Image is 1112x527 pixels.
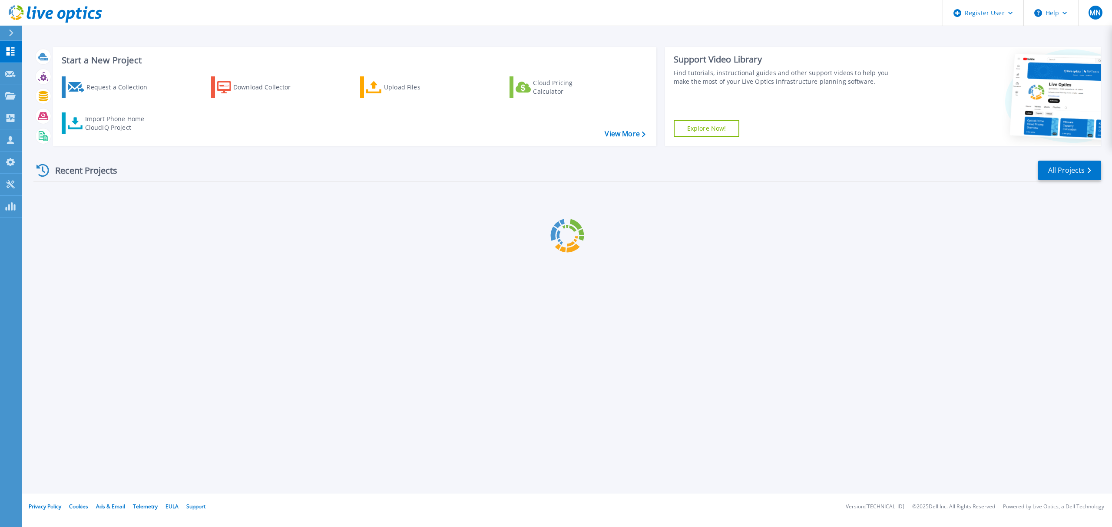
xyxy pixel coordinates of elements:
[133,503,158,510] a: Telemetry
[674,120,740,137] a: Explore Now!
[62,56,645,65] h3: Start a New Project
[96,503,125,510] a: Ads & Email
[360,76,457,98] a: Upload Files
[62,76,159,98] a: Request a Collection
[86,79,156,96] div: Request a Collection
[1038,161,1101,180] a: All Projects
[533,79,602,96] div: Cloud Pricing Calculator
[233,79,303,96] div: Download Collector
[674,69,899,86] div: Find tutorials, instructional guides and other support videos to help you make the most of your L...
[846,504,904,510] li: Version: [TECHNICAL_ID]
[1003,504,1104,510] li: Powered by Live Optics, a Dell Technology
[69,503,88,510] a: Cookies
[186,503,205,510] a: Support
[384,79,453,96] div: Upload Files
[674,54,899,65] div: Support Video Library
[912,504,995,510] li: © 2025 Dell Inc. All Rights Reserved
[1089,9,1101,16] span: MN
[33,160,129,181] div: Recent Projects
[85,115,153,132] div: Import Phone Home CloudIQ Project
[605,130,645,138] a: View More
[211,76,308,98] a: Download Collector
[165,503,179,510] a: EULA
[29,503,61,510] a: Privacy Policy
[510,76,606,98] a: Cloud Pricing Calculator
